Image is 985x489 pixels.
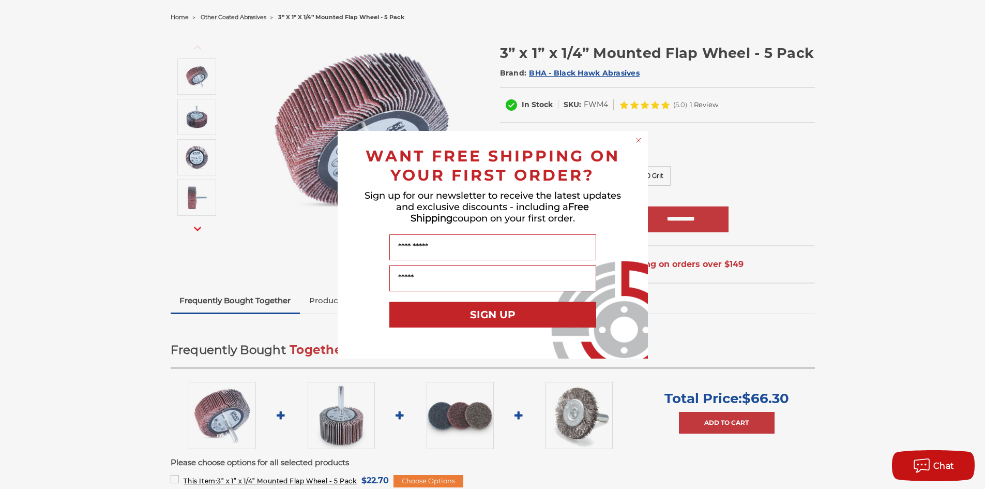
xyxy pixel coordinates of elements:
[892,450,975,481] button: Chat
[933,461,954,471] span: Chat
[389,302,596,328] button: SIGN UP
[366,146,620,185] span: WANT FREE SHIPPING ON YOUR FIRST ORDER?
[365,190,621,224] span: Sign up for our newsletter to receive the latest updates and exclusive discounts - including a co...
[633,135,644,145] button: Close dialog
[411,201,589,224] span: Free Shipping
